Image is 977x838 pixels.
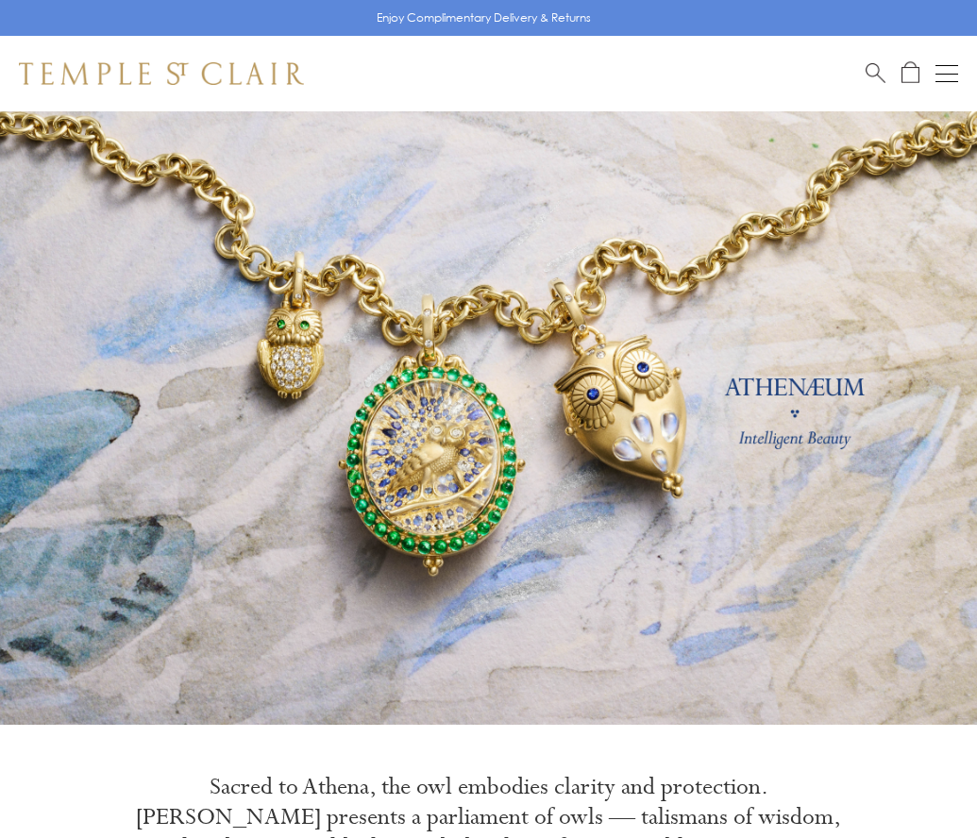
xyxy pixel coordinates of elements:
img: Temple St. Clair [19,62,304,85]
a: Open Shopping Bag [901,61,919,85]
a: Search [866,61,885,85]
button: Open navigation [935,62,958,85]
p: Enjoy Complimentary Delivery & Returns [377,8,591,27]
